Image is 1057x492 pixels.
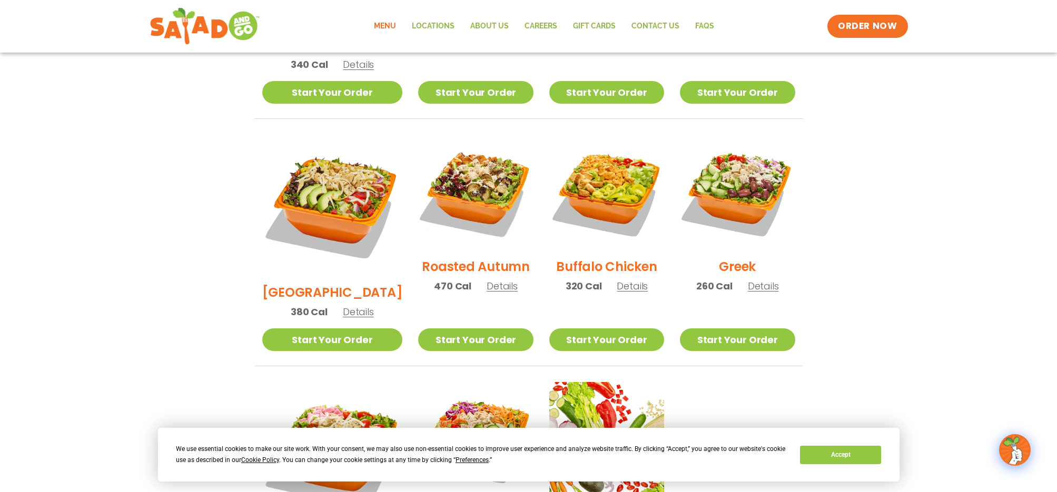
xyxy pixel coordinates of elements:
[404,14,462,38] a: Locations
[838,20,897,33] span: ORDER NOW
[262,135,403,275] img: Product photo for BBQ Ranch Salad
[366,14,722,38] nav: Menu
[418,328,533,351] a: Start Your Order
[456,456,489,464] span: Preferences
[434,279,471,293] span: 470 Cal
[680,81,795,104] a: Start Your Order
[343,305,374,318] span: Details
[487,279,518,293] span: Details
[418,135,533,249] img: Product photo for Roasted Autumn Salad
[422,257,530,276] h2: Roasted Autumn
[549,135,664,249] img: Product photo for Buffalo Chicken Salad
[719,257,756,276] h2: Greek
[1000,435,1030,465] img: wpChatIcon
[241,456,279,464] span: Cookie Policy
[418,81,533,104] a: Start Your Order
[556,257,657,276] h2: Buffalo Chicken
[366,14,404,38] a: Menu
[687,14,722,38] a: FAQs
[262,81,403,104] a: Start Your Order
[343,58,374,71] span: Details
[291,305,328,319] span: 380 Cal
[617,279,648,293] span: Details
[262,328,403,351] a: Start Your Order
[176,444,787,466] div: We use essential cookies to make our site work. With your consent, we may also use non-essential ...
[462,14,517,38] a: About Us
[549,328,664,351] a: Start Your Order
[150,5,261,47] img: new-SAG-logo-768×292
[517,14,565,38] a: Careers
[291,57,328,72] span: 340 Cal
[748,279,779,293] span: Details
[800,446,881,464] button: Accept
[696,279,733,293] span: 260 Cal
[680,135,795,249] img: Product photo for Greek Salad
[565,14,624,38] a: GIFT CARDS
[680,328,795,351] a: Start Your Order
[624,14,687,38] a: Contact Us
[827,15,907,38] a: ORDER NOW
[566,279,602,293] span: 320 Cal
[158,428,900,481] div: Cookie Consent Prompt
[549,81,664,104] a: Start Your Order
[262,283,403,302] h2: [GEOGRAPHIC_DATA]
